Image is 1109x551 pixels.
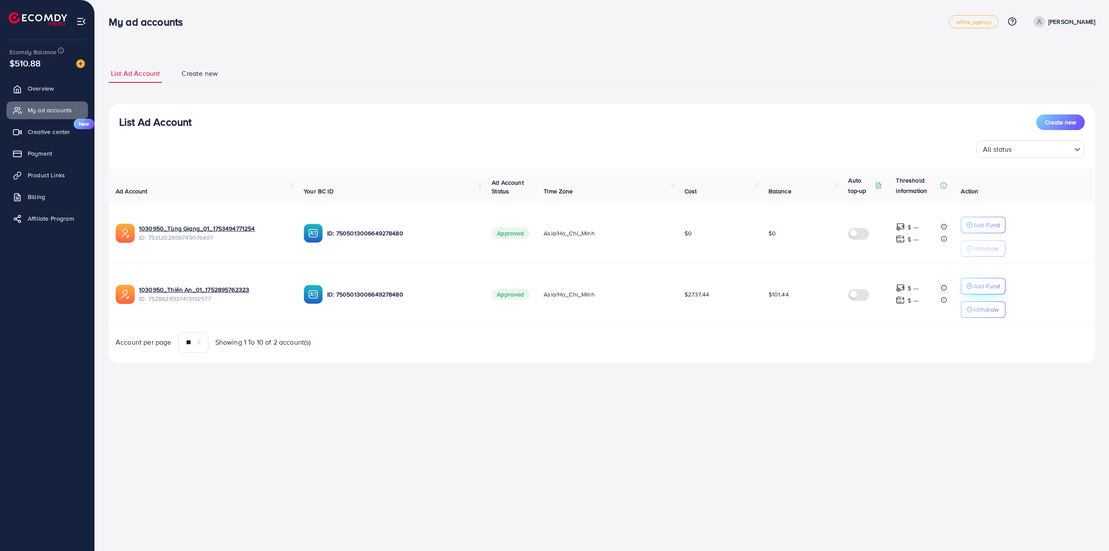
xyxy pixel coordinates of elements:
[111,68,160,78] span: List Ad Account
[6,188,88,205] a: Billing
[848,175,873,196] p: Auto top-up
[1072,512,1103,544] iframe: Chat
[961,301,1005,318] button: Withdraw
[896,175,938,196] p: Threshold information
[684,290,709,299] span: $2737.44
[544,229,595,238] span: Asia/Ho_Chi_Minh
[74,119,94,129] span: New
[76,16,86,26] img: menu
[956,19,991,25] span: white_agency
[139,294,290,303] span: ID: 7528629937415192577
[684,187,697,196] span: Cost
[908,295,918,306] p: $ ---
[28,214,74,223] span: Affiliate Program
[908,222,918,232] p: $ ---
[119,116,191,128] h3: List Ad Account
[6,145,88,162] a: Payment
[327,289,478,300] p: ID: 7505013006649278480
[76,59,85,68] img: image
[1048,16,1095,27] p: [PERSON_NAME]
[896,284,905,293] img: top-up amount
[6,123,88,140] a: Creative centerNew
[544,187,573,196] span: Time Zone
[896,222,905,231] img: top-up amount
[908,283,918,293] p: $ ---
[1030,16,1095,27] a: [PERSON_NAME]
[1036,114,1085,130] button: Create new
[139,224,290,242] div: <span class='underline'>1030950_Tùng Giang_01_1753494771254</span></br>7531202656749076497
[139,285,290,303] div: <span class='underline'>1030950_Thiên An_01_1752895762323</span></br>7528629937415192577
[116,285,135,304] img: ic-ads-acc.e4c84228.svg
[28,127,70,136] span: Creative center
[10,48,56,56] span: Ecomdy Balance
[28,106,72,114] span: My ad accounts
[973,304,999,315] p: Withdraw
[116,224,135,243] img: ic-ads-acc.e4c84228.svg
[973,243,999,254] p: Withdraw
[28,192,45,201] span: Billing
[109,16,190,28] h3: My ad accounts
[949,15,999,28] a: white_agency
[973,220,1000,230] p: Add Fund
[976,140,1085,158] div: Search for option
[139,224,290,233] a: 1030950_Tùng Giang_01_1753494771254
[1015,141,1071,156] input: Search for option
[182,68,218,78] span: Create new
[896,235,905,244] img: top-up amount
[981,143,1014,156] span: All status
[28,149,52,158] span: Payment
[6,80,88,97] a: Overview
[769,290,789,299] span: $101.44
[6,210,88,227] a: Affiliate Program
[961,240,1005,257] button: Withdraw
[6,101,88,119] a: My ad accounts
[28,84,54,93] span: Overview
[961,187,978,196] span: Action
[961,278,1005,294] button: Add Fund
[116,187,148,196] span: Ad Account
[139,285,290,294] a: 1030950_Thiên An_01_1752895762323
[492,228,529,239] span: Approved
[215,337,311,347] span: Showing 1 To 10 of 2 account(s)
[908,234,918,245] p: $ ---
[973,281,1000,291] p: Add Fund
[544,290,595,299] span: Asia/Ho_Chi_Minh
[961,217,1005,233] button: Add Fund
[116,337,172,347] span: Account per page
[10,57,41,69] span: $510.88
[139,233,290,242] span: ID: 7531202656749076497
[304,187,334,196] span: Your BC ID
[684,229,692,238] span: $0
[6,166,88,184] a: Product Links
[492,178,524,196] span: Ad Account Status
[769,187,791,196] span: Balance
[9,12,67,26] img: logo
[304,285,323,304] img: ic-ba-acc.ded83a64.svg
[492,289,529,300] span: Approved
[304,224,323,243] img: ic-ba-acc.ded83a64.svg
[28,171,65,179] span: Product Links
[1045,118,1076,127] span: Create new
[896,296,905,305] img: top-up amount
[769,229,776,238] span: $0
[327,228,478,238] p: ID: 7505013006649278480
